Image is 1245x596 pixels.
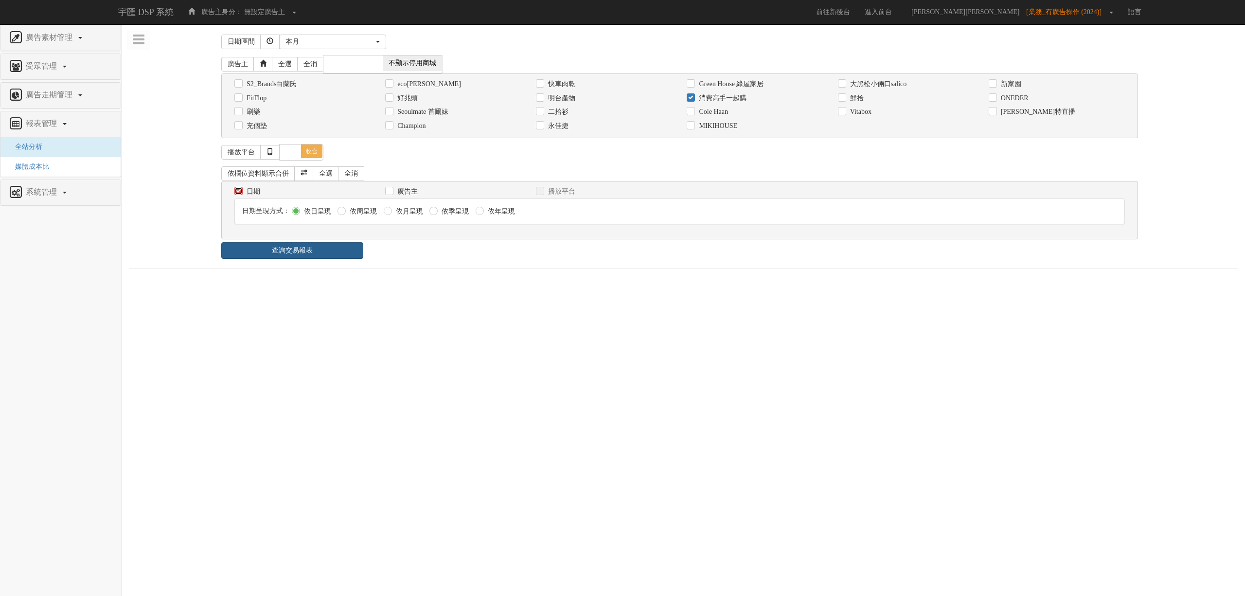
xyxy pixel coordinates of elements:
a: 查詢交易報表 [221,242,363,259]
label: 好兆頭 [395,93,418,103]
label: MIKIHOUSE [696,121,737,131]
label: 廣告主 [395,187,418,197]
span: 廣告素材管理 [23,33,77,41]
a: 受眾管理 [8,59,113,74]
label: 鮮拾 [848,93,864,103]
label: [PERSON_NAME]特直播 [998,107,1075,117]
a: 廣告素材管理 [8,30,113,46]
label: Green House 綠屋家居 [696,79,764,89]
span: 收合 [301,144,322,158]
span: 無設定廣告主 [244,8,285,16]
label: 快車肉乾 [546,79,575,89]
a: 全選 [272,57,298,72]
span: 系統管理 [23,188,62,196]
a: 系統管理 [8,185,113,200]
a: 全站分析 [8,143,42,150]
label: S2_Brands白蘭氏 [244,79,297,89]
span: 日期呈現方式： [242,207,290,215]
label: 明台產物 [546,93,575,103]
label: ONEDER [998,93,1029,103]
span: 廣告主身分： [201,8,242,16]
label: 依季呈現 [439,207,469,217]
a: 媒體成本比 [8,163,49,170]
label: 依月呈現 [393,207,423,217]
span: 廣告走期管理 [23,90,77,99]
label: 刷樂 [244,107,260,117]
button: 本月 [279,35,386,49]
label: eco[PERSON_NAME] [395,79,461,89]
label: 依日呈現 [302,207,331,217]
a: 廣告走期管理 [8,88,113,103]
label: 日期 [244,187,260,197]
span: 不顯示停用商城 [383,55,442,71]
label: Champion [395,121,426,131]
label: FitFlop [244,93,267,103]
a: 全消 [338,166,364,181]
label: 播放平台 [546,187,575,197]
span: [業務_有廣告操作 (2024)] [1026,8,1106,16]
span: 報表管理 [23,119,62,127]
label: 依周呈現 [347,207,377,217]
label: Vitabox [848,107,871,117]
label: 大黑松小倆口salico [848,79,907,89]
label: Cole Haan [696,107,728,117]
span: [PERSON_NAME][PERSON_NAME] [907,8,1024,16]
label: Seoulmate 首爾妹 [395,107,448,117]
a: 全選 [313,166,339,181]
label: 依年呈現 [485,207,515,217]
label: 新家園 [998,79,1021,89]
label: 消費高手一起購 [696,93,747,103]
a: 全消 [297,57,323,72]
label: 充個墊 [244,121,267,131]
div: 本月 [285,37,374,47]
label: 二拾衫 [546,107,569,117]
span: 受眾管理 [23,62,62,70]
a: 報表管理 [8,116,113,132]
label: 永佳捷 [546,121,569,131]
